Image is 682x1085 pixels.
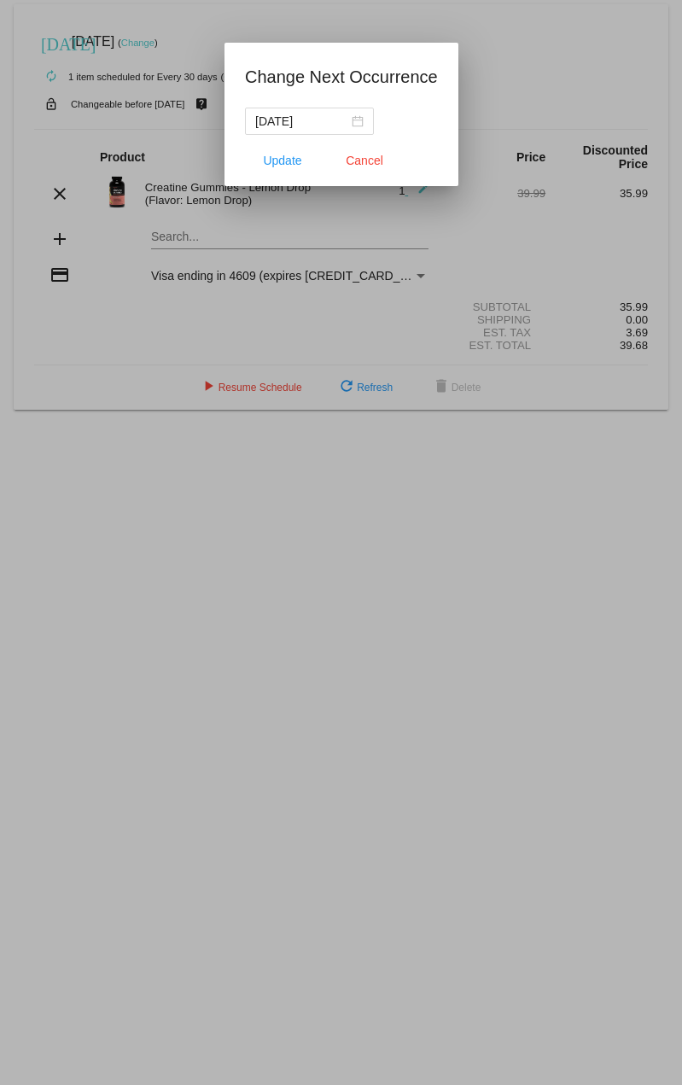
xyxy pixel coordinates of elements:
[255,112,348,131] input: Select date
[245,63,438,90] h1: Change Next Occurrence
[263,154,301,167] span: Update
[346,154,383,167] span: Cancel
[245,145,320,176] button: Update
[327,145,402,176] button: Close dialog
